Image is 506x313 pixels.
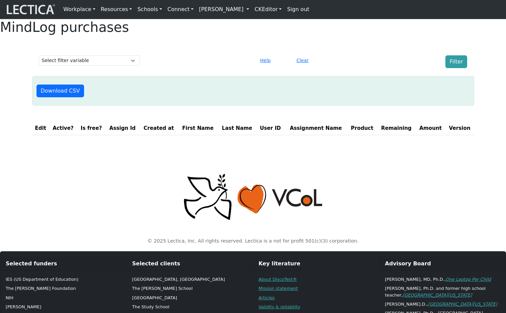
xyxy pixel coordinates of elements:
[0,257,127,271] div: Selected funders
[380,257,506,271] div: Advisory Board
[32,122,49,135] th: Edit
[284,122,347,135] th: Assignment Name
[259,295,275,300] a: Articles
[445,55,467,68] button: Filter
[178,122,218,135] th: First Name
[385,285,501,298] p: [PERSON_NAME], Ph.D. and former high school teacher,
[259,304,300,309] a: Validity & reliability
[253,257,379,271] div: Key literature
[37,85,84,97] button: Download CSV
[252,3,284,16] a: CKEditor
[259,277,297,282] a: About DiscoTest®
[293,55,312,66] button: Clear
[132,295,248,301] p: [GEOGRAPHIC_DATA]
[132,304,248,310] p: The Study School
[347,122,377,135] th: Product
[256,122,284,135] th: User ID
[385,276,501,282] p: [PERSON_NAME], MD, Ph.D.,
[284,3,312,16] a: Sign out
[6,295,121,301] p: NIH
[98,3,135,16] a: Resources
[196,3,252,16] a: [PERSON_NAME]
[140,122,178,135] th: Created at
[259,286,298,291] a: Mission statement
[257,55,274,66] button: Help
[416,122,445,135] th: Amount
[77,122,105,135] th: Is free?
[105,122,140,135] th: Assign Id
[445,122,474,135] th: Version
[6,285,121,292] p: The [PERSON_NAME] Foundation
[132,285,248,292] p: The [PERSON_NAME] School
[377,122,416,135] th: Remaining
[36,238,470,245] p: © 2025 Lectica, Inc. All rights reserved. Lectica is a not for profit 501(c)(3) corporation.
[127,257,253,271] div: Selected clients
[6,304,121,310] p: [PERSON_NAME]
[49,122,77,135] th: Active?
[257,57,274,63] a: Help
[218,122,256,135] th: Last Name
[428,302,497,307] a: [GEOGRAPHIC_DATA][US_STATE]
[135,3,165,16] a: Schools
[61,3,98,16] a: Workplace
[385,301,501,307] p: [PERSON_NAME].D.,
[5,3,55,16] img: lecticalive
[6,276,121,282] p: IES (US Department of Education)
[446,277,491,282] a: One Laptop Per Child
[182,173,325,221] img: Peace, love, VCoL
[132,276,248,282] p: [GEOGRAPHIC_DATA], [GEOGRAPHIC_DATA]
[403,293,472,298] a: [GEOGRAPHIC_DATA][US_STATE]
[165,3,196,16] a: Connect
